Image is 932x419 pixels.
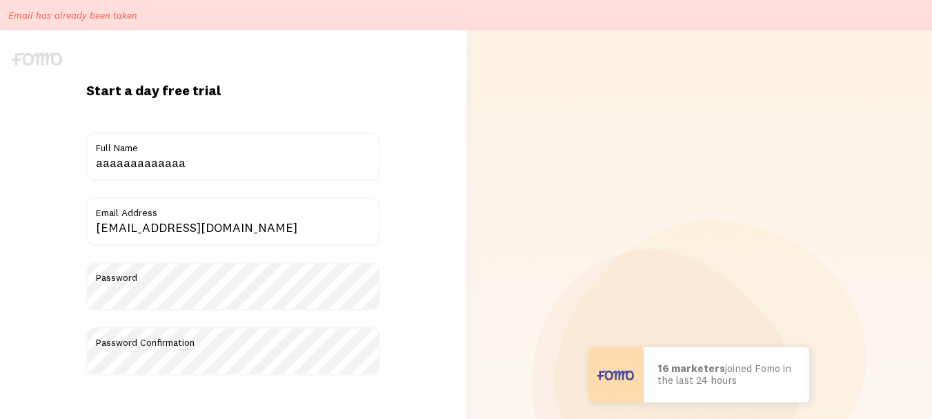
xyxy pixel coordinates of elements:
label: Email Address [86,197,380,221]
p: joined Fomo in the last 24 hours [657,363,795,386]
label: Password Confirmation [86,327,380,351]
label: Full Name [86,133,380,156]
b: 16 marketers [657,362,725,375]
img: fomo-logo-gray-b99e0e8ada9f9040e2984d0d95b3b12da0074ffd48d1e5cb62ac37fc77b0b268.svg [12,52,62,66]
img: User avatar [588,347,644,402]
h1: Start a day free trial [86,81,380,99]
label: Password [86,262,380,286]
p: Email has already been taken [8,8,137,22]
